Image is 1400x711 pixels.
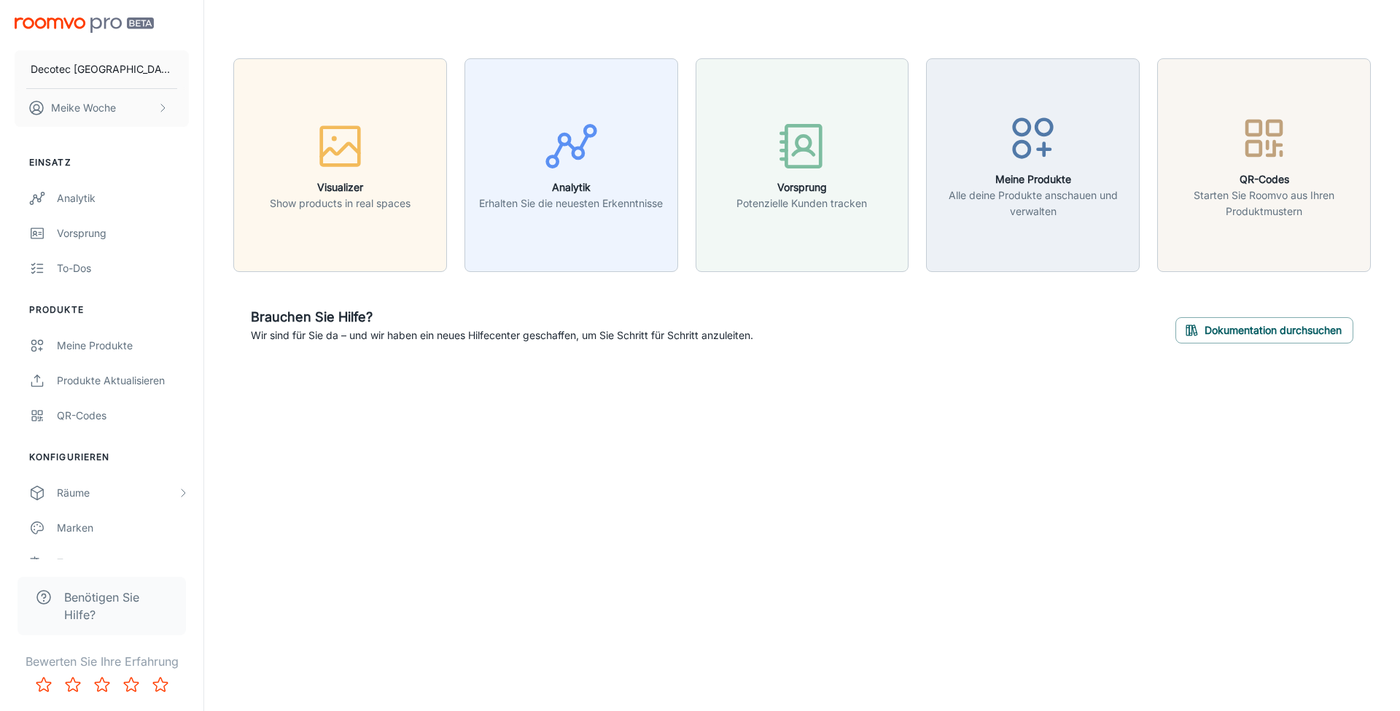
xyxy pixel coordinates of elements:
p: Alle deine Produkte anschauen und verwalten [936,187,1130,219]
h6: Visualizer [270,179,411,195]
button: Meike Woche [15,89,189,127]
button: AnalytikErhalten Sie die neuesten Erkenntnisse [464,58,678,272]
a: VorsprungPotenzielle Kunden tracken [696,157,909,171]
a: Dokumentation durchsuchen [1175,322,1353,336]
button: QR-CodesStarten Sie Roomvo aus Ihren Produktmustern [1157,58,1371,272]
div: Vorsprung [57,225,189,241]
h6: Vorsprung [736,179,867,195]
a: Meine ProdukteAlle deine Produkte anschauen und verwalten [926,157,1140,171]
h6: QR-Codes [1167,171,1361,187]
p: Starten Sie Roomvo aus Ihren Produktmustern [1167,187,1361,219]
button: Meine ProdukteAlle deine Produkte anschauen und verwalten [926,58,1140,272]
button: Dokumentation durchsuchen [1175,317,1353,343]
div: Meine Produkte [57,338,189,354]
p: Wir sind für Sie da – und wir haben ein neues Hilfecenter geschaffen, um Sie Schritt für Schritt ... [251,327,753,343]
h6: Analytik [479,179,663,195]
p: Potenzielle Kunden tracken [736,195,867,211]
h6: Brauchen Sie Hilfe? [251,307,753,327]
button: Decotec [GEOGRAPHIC_DATA] [15,50,189,88]
button: VorsprungPotenzielle Kunden tracken [696,58,909,272]
p: Show products in real spaces [270,195,411,211]
a: AnalytikErhalten Sie die neuesten Erkenntnisse [464,157,678,171]
button: VisualizerShow products in real spaces [233,58,447,272]
p: Erhalten Sie die neuesten Erkenntnisse [479,195,663,211]
h6: Meine Produkte [936,171,1130,187]
p: Meike Woche [51,100,116,116]
div: Analytik [57,190,189,206]
div: Produkte aktualisieren [57,373,189,389]
div: QR-Codes [57,408,189,424]
p: Decotec [GEOGRAPHIC_DATA] [31,61,173,77]
div: To-dos [57,260,189,276]
a: QR-CodesStarten Sie Roomvo aus Ihren Produktmustern [1157,157,1371,171]
img: Roomvo PRO Beta [15,18,154,33]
